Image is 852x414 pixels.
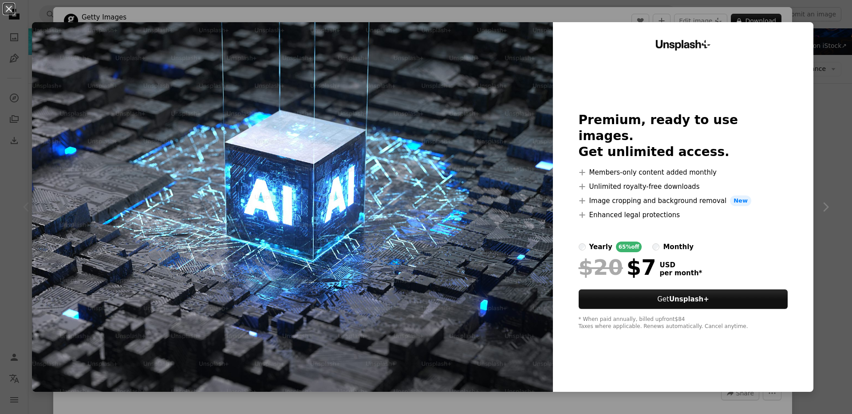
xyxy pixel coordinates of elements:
[589,242,612,252] div: yearly
[579,167,788,178] li: Members-only content added monthly
[579,210,788,220] li: Enhanced legal protections
[579,256,656,279] div: $7
[660,261,702,269] span: USD
[579,256,623,279] span: $20
[579,289,788,309] button: GetUnsplash+
[579,243,586,250] input: yearly65%off
[579,112,788,160] h2: Premium, ready to use images. Get unlimited access.
[660,269,702,277] span: per month *
[579,316,788,330] div: * When paid annually, billed upfront $84 Taxes where applicable. Renews automatically. Cancel any...
[669,295,709,303] strong: Unsplash+
[730,195,751,206] span: New
[663,242,694,252] div: monthly
[579,195,788,206] li: Image cropping and background removal
[652,243,659,250] input: monthly
[616,242,642,252] div: 65% off
[579,181,788,192] li: Unlimited royalty-free downloads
